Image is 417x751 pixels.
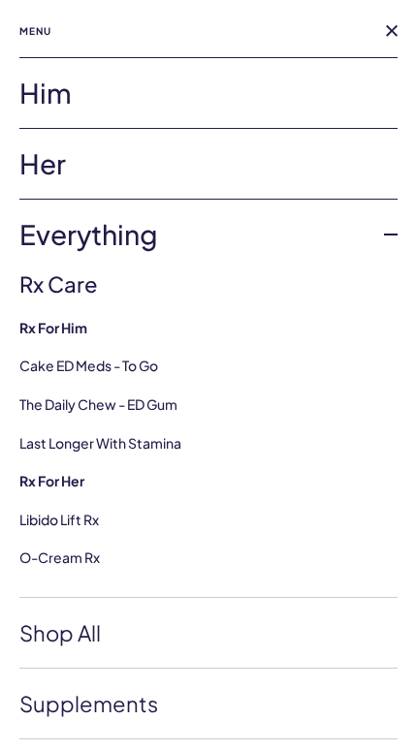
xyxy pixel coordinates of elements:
span: Menu [19,19,51,43]
a: Rx For Her [19,472,398,491]
h3: Rx Care [19,269,398,299]
a: Supplements [19,669,398,738]
a: Rx For Him [19,319,398,338]
a: Him [19,58,398,128]
a: Libido Lift Rx [19,511,99,528]
a: Cake ED Meds - To Go [19,357,158,374]
a: Her [19,129,398,199]
a: Everything [19,200,398,269]
a: Shop All [19,598,398,668]
a: Last Longer with Stamina [19,434,181,452]
a: O-Cream Rx [19,548,100,566]
a: The Daily Chew - ED Gum [19,395,177,413]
